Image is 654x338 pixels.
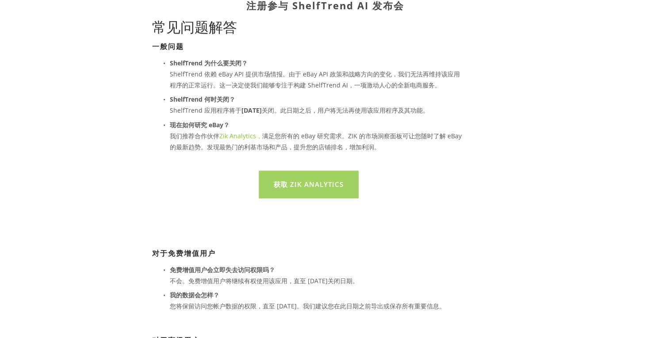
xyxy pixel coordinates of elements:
font: 我的数据会怎样？ [170,291,219,299]
font: ShelfTrend 应用程序将于 [170,106,241,114]
font: 我们推荐合作伙伴 [170,132,219,140]
font: ShelfTrend 何时关闭？ [170,95,235,103]
font: 获取 Zik Analytics [274,180,344,189]
font: 满足您所有的 eBay 研究需求。ZIK 的市场洞察面板可让您随时了解 eBay 的最新趋势。发现最热门的利基市场和产品，提升您的店铺排名，增加利润。 [170,132,463,151]
font: ShelfTrend 为什么要关闭？ [170,59,248,67]
font: 免费增值用户会立即失去访问权限吗？ [170,266,275,274]
font: 您将保留访问您帐户数据的权限，直至 [DATE]。我们建议您在此日期之前导出或保存所有重要信息。 [170,302,445,310]
font: ShelfTrend 依赖 eBay API 提供市场情报。由于 eBay API 政策和战略方向的变化，我们无法再维持该应用程序的正常运行。这一决定使我们能够专注于构建 ShelfTrend ... [170,70,460,89]
font: 关闭。此日期之后，用户将无法再使用该应用程序及其功能。 [262,106,429,114]
font: 现在如何研究 eBay？ [170,121,229,129]
font: [DATE] [241,106,262,114]
font: 不会。免费增值用户将继续有权使用该应用，直至 [DATE]关闭日期。 [170,277,359,285]
a: Zik Analytics， [219,132,262,140]
a: 获取 Zik Analytics [259,171,359,198]
font: 常见问题解答 [152,17,237,36]
font: 对于免费增值用户 [152,248,216,258]
font: 一般问题 [152,42,184,52]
